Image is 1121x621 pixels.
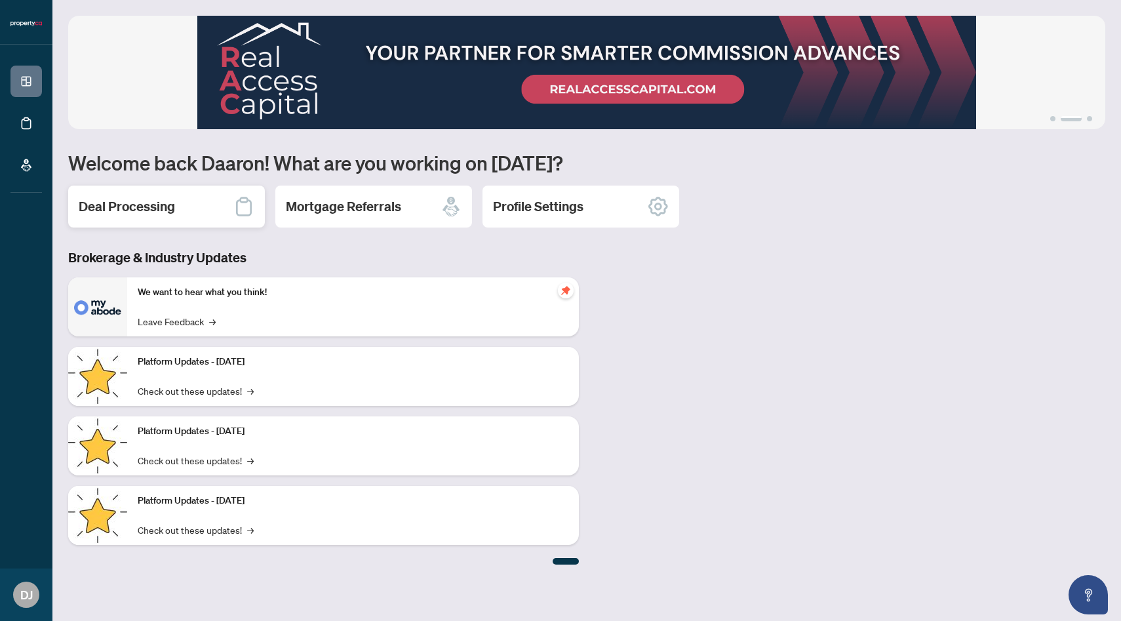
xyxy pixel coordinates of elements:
[68,16,1105,129] img: Slide 1
[286,197,401,216] h2: Mortgage Referrals
[138,424,568,439] p: Platform Updates - [DATE]
[558,283,574,298] span: pushpin
[138,355,568,369] p: Platform Updates - [DATE]
[138,384,254,398] a: Check out these updates!→
[138,523,254,537] a: Check out these updates!→
[68,416,127,475] img: Platform Updates - July 8, 2025
[138,494,568,508] p: Platform Updates - [DATE]
[138,453,254,468] a: Check out these updates!→
[1050,116,1055,121] button: 1
[209,314,216,329] span: →
[68,347,127,406] img: Platform Updates - July 21, 2025
[10,20,42,28] img: logo
[138,285,568,300] p: We want to hear what you think!
[1061,116,1082,121] button: 2
[79,197,175,216] h2: Deal Processing
[20,586,33,604] span: DJ
[68,249,579,267] h3: Brokerage & Industry Updates
[247,523,254,537] span: →
[68,486,127,545] img: Platform Updates - June 23, 2025
[68,277,127,336] img: We want to hear what you think!
[247,453,254,468] span: →
[247,384,254,398] span: →
[68,150,1105,175] h1: Welcome back Daaron! What are you working on [DATE]?
[1069,575,1108,614] button: Open asap
[1087,116,1092,121] button: 3
[138,314,216,329] a: Leave Feedback→
[493,197,583,216] h2: Profile Settings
